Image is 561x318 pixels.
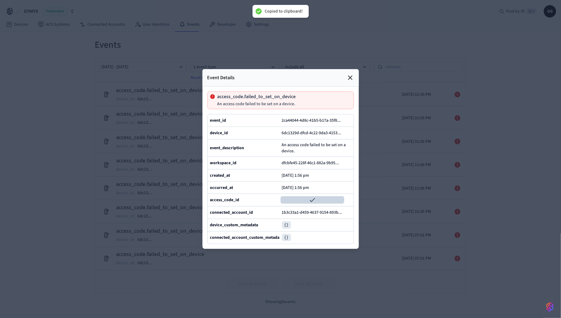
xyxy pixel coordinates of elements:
[281,209,348,216] button: 1b3c33a1-d459-4637-9154-893b...
[281,129,348,137] button: 6dc1329d-dfcd-4c22-9da3-4153...
[210,235,283,241] b: connected_account_custom_metadata
[546,302,554,312] img: SeamLogoGradient.69752ec5.svg
[282,173,309,178] p: [DATE] 1:56 pm
[210,185,233,191] b: occurred_at
[210,117,226,124] b: event_id
[281,159,345,167] button: dfcbfe45-228f-46c1-882a-9b95...
[282,234,291,241] pre: {}
[281,196,344,204] button: e835c5c3-5cbc-4acf-83af-f8b8...
[210,160,237,166] b: workspace_id
[210,197,239,203] b: access_code_id
[217,94,296,99] p: access_code.failed_to_set_on_device
[210,209,253,216] b: connected_account_id
[210,130,228,136] b: device_id
[282,142,351,154] span: An access code failed to be set on a device.
[210,172,230,179] b: created_at
[210,222,258,228] b: device_custom_metadata
[217,102,296,106] p: An access code failed to be set on a device.
[282,221,291,229] pre: {}
[210,145,244,151] b: event_description
[207,74,235,81] p: Event Details
[281,117,347,124] button: 2ca44044-4d8c-41b5-b17a-35f8...
[265,9,303,14] div: Copied to clipboard!
[282,185,309,190] p: [DATE] 1:56 pm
